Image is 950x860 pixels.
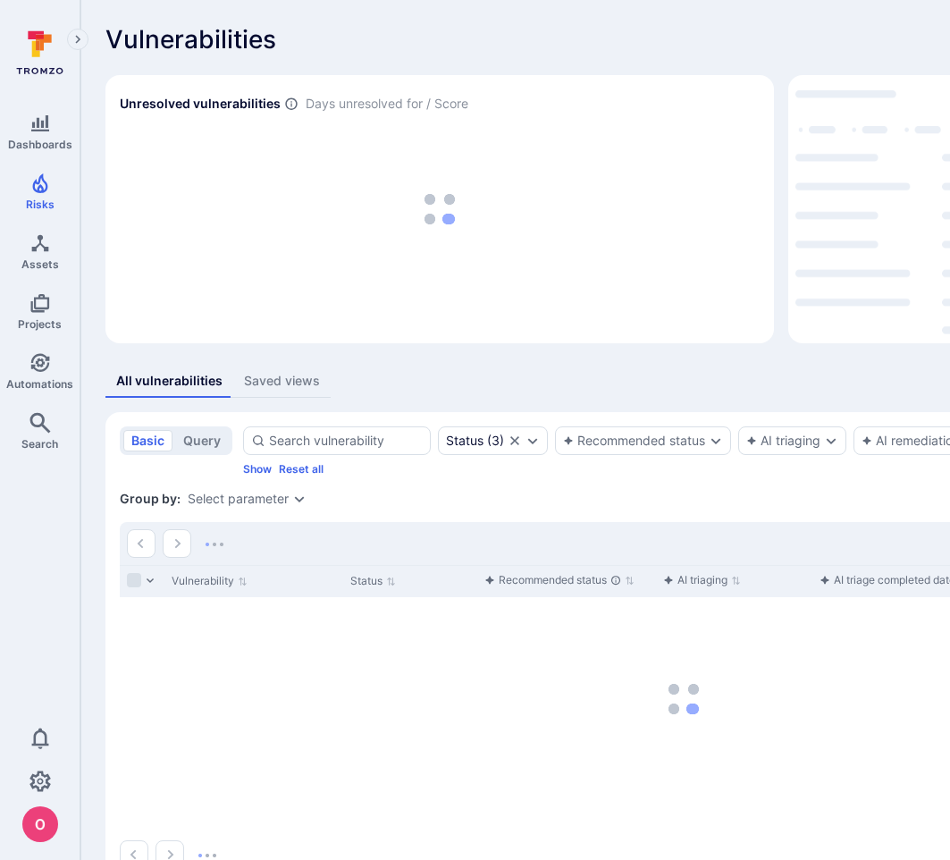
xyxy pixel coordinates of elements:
[446,434,504,448] button: Status(3)
[21,257,59,271] span: Assets
[22,806,58,842] img: ACg8ocJcCe-YbLxGm5tc0PuNRxmgP8aEm0RBXn6duO8aeMVK9zjHhw=s96-c
[116,372,223,390] div: All vulnerabilities
[446,434,483,448] div: Status
[26,198,55,211] span: Risks
[663,571,727,589] div: AI triaging
[163,529,191,558] button: Go to the next page
[18,317,62,331] span: Projects
[105,25,276,54] span: Vulnerabilities
[508,434,522,448] button: Clear selection
[279,462,324,476] button: Reset all
[198,854,216,857] img: Loading...
[6,377,73,391] span: Automations
[350,574,396,588] button: Sort by Status
[188,492,307,506] div: grouping parameters
[67,29,88,50] button: Expand navigation menu
[120,95,281,113] h2: Unresolved vulnerabilities
[663,573,741,587] button: Sort by function(){return k.createElement(pN.A,{direction:"row",alignItems:"center",gap:4},k.crea...
[244,372,320,390] div: Saved views
[127,573,141,587] span: Select all rows
[71,32,84,47] i: Expand navigation menu
[175,430,229,451] button: query
[446,434,504,448] div: ( 3 )
[22,806,58,842] div: oleg malkov
[21,437,58,451] span: Search
[8,138,72,151] span: Dashboards
[563,434,705,448] button: Recommended status
[484,573,635,587] button: Sort by function(){return k.createElement(pN.A,{direction:"row",alignItems:"center",gap:4},k.crea...
[484,571,621,589] div: Recommended status
[123,430,172,451] button: basic
[709,434,723,448] button: Expand dropdown
[127,529,156,558] button: Go to the previous page
[188,492,289,506] button: Select parameter
[306,95,468,114] span: Days unresolved for / Score
[269,432,423,450] input: Search vulnerability
[243,462,272,476] button: Show
[746,434,820,448] button: AI triaging
[284,95,298,114] span: Number of vulnerabilities in status ‘Open’ ‘Triaged’ and ‘In process’ divided by score and scanne...
[824,434,838,448] button: Expand dropdown
[525,434,540,448] button: Expand dropdown
[120,490,181,508] span: Group by:
[292,492,307,506] button: Expand dropdown
[206,543,223,546] img: Loading...
[172,574,248,588] button: Sort by Vulnerability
